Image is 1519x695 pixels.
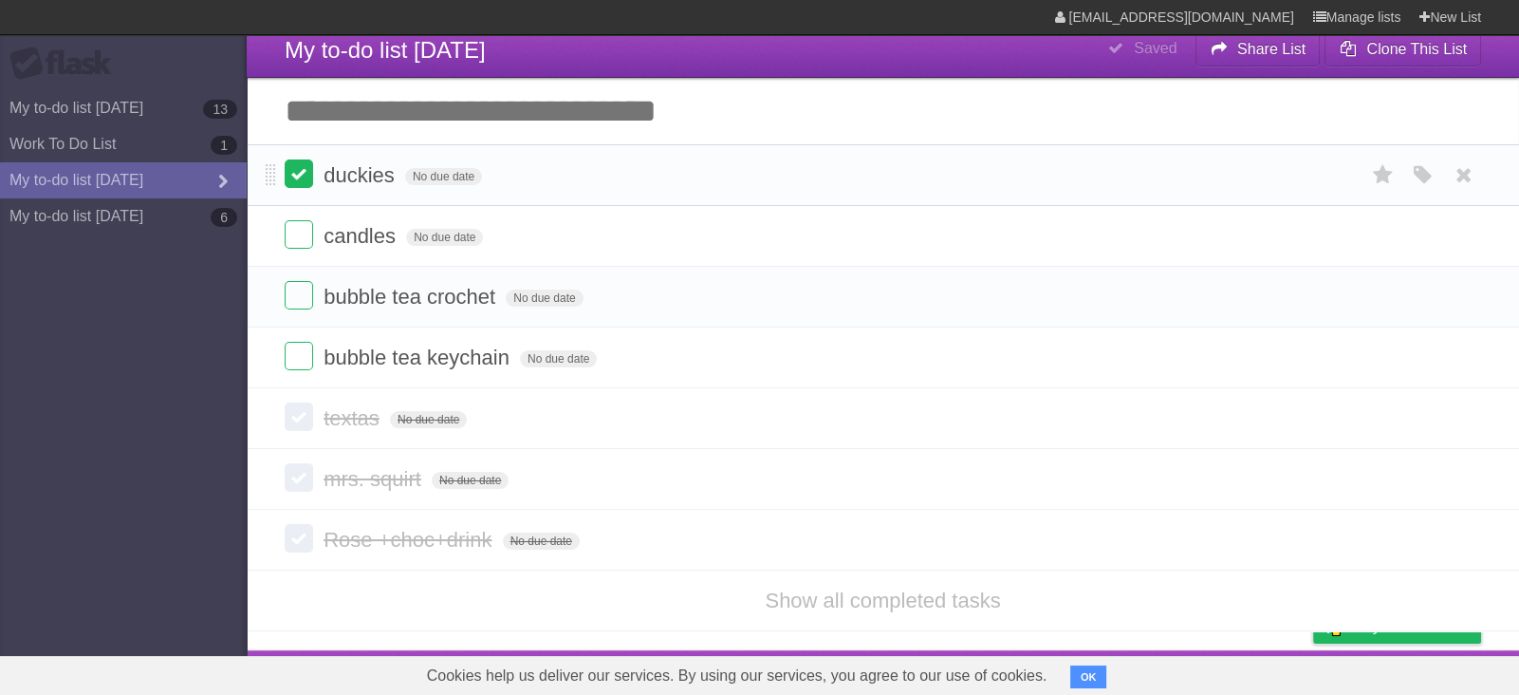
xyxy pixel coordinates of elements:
[1288,655,1338,691] a: Privacy
[1123,655,1200,691] a: Developers
[503,533,580,550] span: No due date
[1362,655,1481,691] a: Suggest a feature
[506,290,583,307] span: No due date
[1366,41,1467,57] b: Clone This List
[408,657,1066,695] span: Cookies help us deliver our services. By using our services, you agree to our use of cookies.
[211,136,237,155] b: 1
[285,463,313,492] label: Done
[285,37,486,63] span: My to-do list [DATE]
[203,100,237,119] b: 13
[211,208,237,227] b: 6
[285,160,313,188] label: Done
[324,285,500,309] span: bubble tea crochet
[406,229,483,246] span: No due date
[324,467,426,491] span: mrs. squirt
[520,350,597,367] span: No due date
[1353,610,1472,643] span: Buy me a coffee
[285,220,313,249] label: Done
[765,589,1000,612] a: Show all completed tasks
[324,224,400,248] span: candles
[285,524,313,553] label: Done
[324,406,384,430] span: textas
[285,342,313,370] label: Done
[324,163,399,187] span: duckies
[324,346,514,369] span: bubble tea keychain
[9,47,123,81] div: Flask
[285,403,313,431] label: Done
[390,411,467,428] span: No due date
[1365,160,1401,191] label: Star task
[1134,40,1176,56] b: Saved
[324,528,496,552] span: Rose +choc+drink
[405,168,482,185] span: No due date
[1324,32,1481,66] button: Clone This List
[1237,41,1306,57] b: Share List
[1195,32,1321,66] button: Share List
[1070,666,1107,688] button: OK
[285,281,313,310] label: Done
[432,472,509,489] span: No due date
[1061,655,1101,691] a: About
[1224,655,1266,691] a: Terms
